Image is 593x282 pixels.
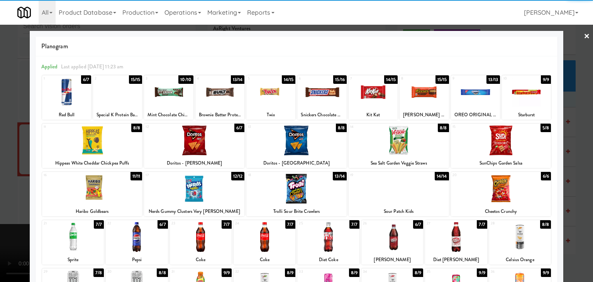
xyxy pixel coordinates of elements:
div: 22 [107,220,137,227]
div: Sea Salt Garden Veggie Straws [350,158,448,168]
div: 28 [491,220,520,227]
div: Diet Coke [298,255,358,265]
div: Kit Kat [350,110,396,120]
div: 13/14 [333,172,347,180]
div: 18 [248,172,296,178]
div: 1 [44,75,67,82]
div: Sour Patch Kids [350,207,448,216]
div: 8/8 [438,124,449,132]
div: 310/10Mint Chocolate Chip Protein Bar, FITCRUNCH [144,75,193,120]
div: 35 [427,268,456,275]
div: 29 [44,268,73,275]
div: 155/8SunChips Garden Salsa [451,124,551,168]
div: 15/15 [435,75,449,84]
div: Doritos - [GEOGRAPHIC_DATA] [246,158,347,168]
div: Hippeas White Cheddar Chickpea Puffs [43,158,141,168]
div: OREO ORIGINAL COOKIES 2.4 OZ [451,110,500,120]
div: 514/15Twix [246,75,295,120]
div: 14/14 [435,172,449,180]
div: 215/15Special K Protein Bars - Strawberry [93,75,142,120]
div: [PERSON_NAME] Peanut Butter Cups [401,110,447,120]
div: 277/7Diet [PERSON_NAME] [425,220,487,265]
div: Brownie Batter Protein Bar, Built Puff [195,110,244,120]
div: 8/8 [157,268,168,277]
div: Cheetos Crunchy [451,207,551,216]
div: 237/7Coke [170,220,232,265]
div: Haribo Goldbears [42,207,142,216]
div: Celsius Orange [490,255,550,265]
div: Kit Kat [349,110,398,120]
span: Planogram [41,41,552,52]
div: 15 [452,124,501,130]
div: 11/11 [130,172,142,180]
div: 13/13 [486,75,500,84]
a: × [584,25,590,49]
div: 31 [171,268,201,275]
div: 913/13OREO ORIGINAL COOKIES 2.4 OZ [451,75,500,120]
div: 1712/12Nerds Gummy Clusters Very [PERSON_NAME] [144,172,244,216]
div: 8/8 [131,124,142,132]
div: 7 [350,75,373,82]
div: 10 [503,75,527,82]
div: 9/9 [541,268,551,277]
div: 6 [299,75,322,82]
div: Sour Patch Kids [349,207,449,216]
div: 19 [350,172,399,178]
div: Snickers Chocolate Candy Bar [298,110,345,120]
div: 21 [44,220,73,227]
div: 8/8 [336,124,347,132]
div: 10/10 [178,75,193,84]
span: Applied [41,63,58,70]
div: 34 [363,268,392,275]
div: 12 [146,124,194,130]
div: 9/9 [222,268,232,277]
div: 8 [401,75,424,82]
div: Hippeas White Cheddar Chickpea Puffs [42,158,142,168]
div: 288/8Celsius Orange [489,220,551,265]
div: 14/15 [282,75,296,84]
div: Mint Chocolate Chip Protein Bar, FITCRUNCH [145,110,192,120]
div: 7/8 [93,268,104,277]
div: 14 [350,124,399,130]
div: Mint Chocolate Chip Protein Bar, FITCRUNCH [144,110,193,120]
div: 138/8Doritos - [GEOGRAPHIC_DATA] [246,124,347,168]
div: 16 [44,172,92,178]
div: [PERSON_NAME] [363,255,422,265]
div: 36 [491,268,520,275]
div: 30 [107,268,137,275]
div: 15/16 [333,75,347,84]
div: Brownie Batter Protein Bar, Built Puff [197,110,243,120]
div: Diet [PERSON_NAME] [425,255,487,265]
div: 7/7 [222,220,232,229]
div: 8/9 [413,268,423,277]
div: Doritos - [PERSON_NAME] [145,158,243,168]
div: 714/15Kit Kat [349,75,398,120]
div: Diet Coke [297,255,359,265]
div: 217/7Sprite [42,220,104,265]
div: Red Bull [43,110,90,120]
div: 13/14 [231,75,245,84]
div: Coke [170,255,232,265]
div: 206/6Cheetos Crunchy [451,172,551,216]
div: 8/9 [285,268,295,277]
div: 126/7Doritos - [PERSON_NAME] [144,124,244,168]
div: Cheetos Crunchy [452,207,550,216]
div: 1611/11Haribo Goldbears [42,172,142,216]
div: 4 [197,75,220,82]
div: Starburst [503,110,550,120]
div: 109/9Starburst [502,75,551,120]
div: 7/7 [285,220,295,229]
div: Diet [PERSON_NAME] [426,255,486,265]
div: SunChips Garden Salsa [451,158,551,168]
div: Red Bull [42,110,91,120]
div: 3 [146,75,169,82]
div: 14/15 [384,75,398,84]
div: Doritos - [PERSON_NAME] [144,158,244,168]
div: 118/8Hippeas White Cheddar Chickpea Puffs [42,124,142,168]
div: 226/7Pepsi [106,220,168,265]
div: Trolli Sour Brite Crawlers [246,207,347,216]
div: 23 [171,220,201,227]
div: 6/7 [158,220,168,229]
div: 15/15 [129,75,142,84]
div: 26 [363,220,392,227]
